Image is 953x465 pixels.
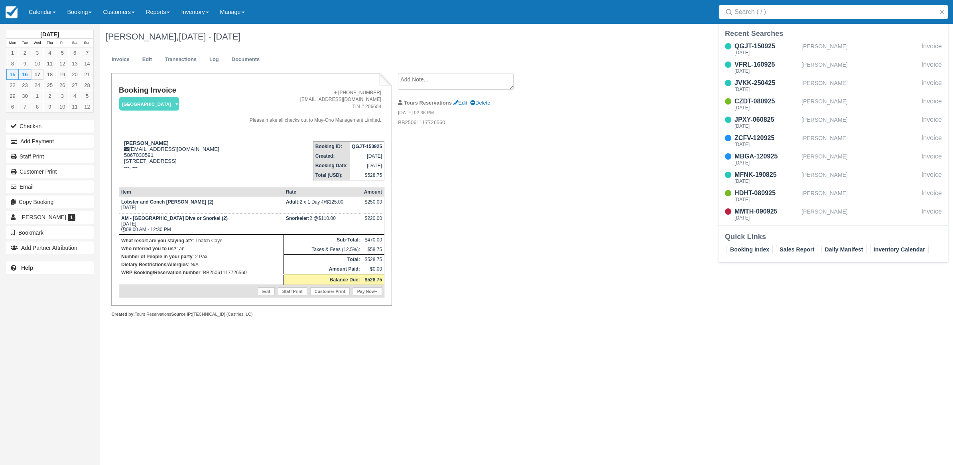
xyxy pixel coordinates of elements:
td: [DATE] 08:00 AM - 12:30 PM [119,213,284,234]
div: [PERSON_NAME] [801,60,918,75]
a: Edit [136,52,158,67]
a: 10 [31,58,43,69]
span: $125.00 [326,199,343,205]
a: 5 [56,47,69,58]
td: $470.00 [362,235,384,245]
div: VFRL-160925 [734,60,798,69]
a: JVKK-250425[DATE][PERSON_NAME]Invoice [719,78,948,93]
div: Invoice [921,60,942,75]
a: 24 [31,80,43,91]
th: Total: [284,254,362,264]
a: 4 [69,91,81,101]
div: MFNK-190825 [734,170,798,180]
a: Invoice [106,52,136,67]
div: Recent Searches [725,29,942,38]
button: Add Partner Attribution [6,241,94,254]
a: 30 [19,91,31,101]
a: 3 [31,47,43,58]
strong: Lobster and Conch [PERSON_NAME] (2) [121,199,213,205]
button: Copy Booking [6,196,94,208]
a: 17 [31,69,43,80]
a: VFRL-160925[DATE][PERSON_NAME]Invoice [719,60,948,75]
a: 1 [6,47,19,58]
a: Help [6,261,94,274]
div: Invoice [921,78,942,93]
p: : N/A [121,261,282,269]
strong: Who referred you to us? [121,246,177,251]
th: Amount [362,187,384,197]
div: [DATE] [734,50,798,55]
a: 28 [81,80,93,91]
div: $220.00 [364,216,382,228]
a: Documents [226,52,266,67]
div: [PERSON_NAME] [801,133,918,148]
h1: [PERSON_NAME], [106,32,809,42]
a: 11 [69,101,81,112]
div: [DATE] [734,124,798,129]
span: [PERSON_NAME] [20,214,66,220]
th: Balance Due: [284,274,362,285]
div: JVKK-250425 [734,78,798,88]
th: Sat [69,39,81,47]
th: Thu [43,39,56,47]
a: 8 [31,101,43,112]
a: Delete [470,100,490,106]
em: [GEOGRAPHIC_DATA] [119,97,179,111]
div: MBGA-120925 [734,152,798,161]
strong: What resort are you staying at? [121,238,193,243]
a: Booking Index [727,245,773,254]
div: [PERSON_NAME] [801,78,918,93]
a: 15 [6,69,19,80]
div: Invoice [921,207,942,222]
a: 7 [81,47,93,58]
strong: Number of People in your party [121,254,193,259]
th: Created: [313,151,350,161]
td: [DATE] [350,161,384,170]
a: 29 [6,91,19,101]
input: Search ( / ) [734,5,935,19]
strong: Source IP: [171,312,192,317]
th: Item [119,187,284,197]
button: Bookmark [6,226,94,239]
strong: Snorkeler [286,216,309,221]
td: Taxes & Fees (12.5%): [284,245,362,255]
td: 2 @ [284,213,362,234]
h1: Booking Invoice [119,86,231,95]
th: Sun [81,39,93,47]
div: [PERSON_NAME] [801,42,918,57]
b: Help [21,265,33,271]
td: $58.75 [362,245,384,255]
th: Wed [31,39,43,47]
th: Tue [19,39,31,47]
a: 26 [56,80,69,91]
a: 5 [81,91,93,101]
strong: $528.75 [365,277,382,283]
a: 10 [56,101,69,112]
a: 14 [81,58,93,69]
td: [DATE] [350,151,384,161]
div: [PERSON_NAME] [801,207,918,222]
a: [GEOGRAPHIC_DATA] [119,97,176,111]
a: Customer Print [310,287,350,295]
a: MBGA-120925[DATE][PERSON_NAME]Invoice [719,152,948,167]
div: Invoice [921,188,942,204]
td: [DATE] [119,197,284,213]
div: [DATE] [734,179,798,184]
div: Invoice [921,170,942,185]
a: HDHT-080925[DATE][PERSON_NAME]Invoice [719,188,948,204]
a: 19 [56,69,69,80]
p: : an [121,245,282,253]
div: Invoice [921,152,942,167]
a: Edit [453,100,467,106]
strong: [DATE] [40,31,59,38]
a: CZDT-080925[DATE][PERSON_NAME]Invoice [719,97,948,112]
div: JPXY-060825 [734,115,798,125]
div: [PERSON_NAME] [801,188,918,204]
strong: Tours Reservations [404,100,452,106]
th: Booking ID: [313,141,350,151]
a: 6 [6,101,19,112]
a: 6 [69,47,81,58]
a: 18 [43,69,56,80]
th: Rate [284,187,362,197]
strong: QGJT-150925 [352,144,382,149]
